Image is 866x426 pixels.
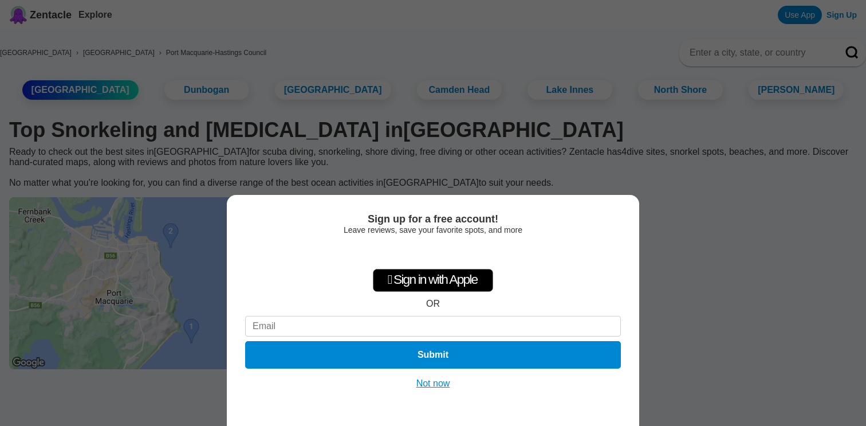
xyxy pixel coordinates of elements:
iframe: Sign in with Google Button [375,240,491,265]
div: OR [426,299,440,309]
button: Not now [413,378,454,389]
div: Sign in with Apple [373,269,493,292]
div: Sign up for a free account! [245,213,621,225]
button: Submit [245,341,621,369]
input: Email [245,316,621,337]
div: Leave reviews, save your favorite spots, and more [245,225,621,235]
